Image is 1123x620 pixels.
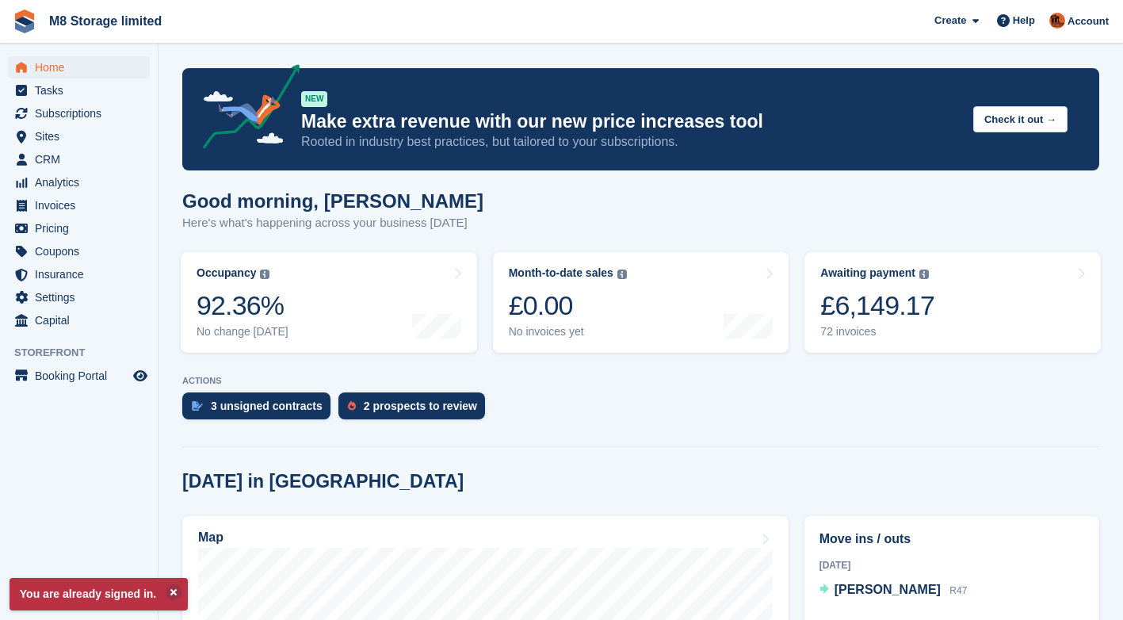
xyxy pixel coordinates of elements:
div: NEW [301,91,327,107]
span: Create [934,13,966,29]
img: stora-icon-8386f47178a22dfd0bd8f6a31ec36ba5ce8667c1dd55bd0f319d3a0aa187defe.svg [13,10,36,33]
img: icon-info-grey-7440780725fd019a000dd9b08b2336e03edf1995a4989e88bcd33f0948082b44.svg [617,270,627,279]
div: 2 prospects to review [364,400,477,412]
p: Rooted in industry best practices, but tailored to your subscriptions. [301,133,961,151]
img: price-adjustments-announcement-icon-8257ccfd72463d97f412b2fc003d46551f7dbcb40ab6d574587a9cd5c0d94... [189,64,300,155]
a: M8 Storage limited [43,8,168,34]
img: icon-info-grey-7440780725fd019a000dd9b08b2336e03edf1995a4989e88bcd33f0948082b44.svg [919,270,929,279]
span: Insurance [35,263,130,285]
div: £0.00 [509,289,627,322]
span: Sites [35,125,130,147]
span: Coupons [35,240,130,262]
div: 3 unsigned contracts [211,400,323,412]
a: menu [8,240,150,262]
span: Home [35,56,130,78]
a: menu [8,102,150,124]
span: Pricing [35,217,130,239]
a: menu [8,56,150,78]
a: menu [8,309,150,331]
span: Invoices [35,194,130,216]
div: £6,149.17 [820,289,934,322]
img: contract_signature_icon-13c848040528278c33f63329250d36e43548de30e8caae1d1a13099fd9432cc5.svg [192,401,203,411]
p: Make extra revenue with our new price increases tool [301,110,961,133]
div: No change [DATE] [197,325,288,339]
a: Awaiting payment £6,149.17 72 invoices [804,252,1101,353]
a: menu [8,286,150,308]
div: [DATE] [819,558,1084,572]
a: menu [8,148,150,170]
a: menu [8,171,150,193]
a: menu [8,263,150,285]
button: Check it out → [973,106,1068,132]
span: CRM [35,148,130,170]
span: Help [1013,13,1035,29]
span: Storefront [14,345,158,361]
a: Month-to-date sales £0.00 No invoices yet [493,252,789,353]
h2: Map [198,530,223,545]
img: prospect-51fa495bee0391a8d652442698ab0144808aea92771e9ea1ae160a38d050c398.svg [348,401,356,411]
span: Capital [35,309,130,331]
span: Booking Portal [35,365,130,387]
a: menu [8,125,150,147]
a: 2 prospects to review [338,392,493,427]
span: Account [1068,13,1109,29]
a: [PERSON_NAME] R47 [819,580,968,601]
div: 92.36% [197,289,288,322]
div: Occupancy [197,266,256,280]
p: You are already signed in. [10,578,188,610]
a: menu [8,79,150,101]
a: menu [8,194,150,216]
div: Awaiting payment [820,266,915,280]
span: Analytics [35,171,130,193]
span: Subscriptions [35,102,130,124]
img: icon-info-grey-7440780725fd019a000dd9b08b2336e03edf1995a4989e88bcd33f0948082b44.svg [260,270,269,279]
p: Here's what's happening across your business [DATE] [182,214,483,232]
a: menu [8,365,150,387]
div: Month-to-date sales [509,266,613,280]
a: Occupancy 92.36% No change [DATE] [181,252,477,353]
h2: [DATE] in [GEOGRAPHIC_DATA] [182,471,464,492]
span: Settings [35,286,130,308]
div: No invoices yet [509,325,627,339]
span: R47 [949,585,967,596]
div: 72 invoices [820,325,934,339]
h1: Good morning, [PERSON_NAME] [182,190,483,212]
img: Andy McLafferty [1049,13,1065,29]
h2: Move ins / outs [819,530,1084,549]
a: menu [8,217,150,239]
a: 3 unsigned contracts [182,392,338,427]
span: Tasks [35,79,130,101]
p: ACTIONS [182,376,1099,386]
a: Preview store [131,366,150,385]
span: [PERSON_NAME] [835,583,941,596]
